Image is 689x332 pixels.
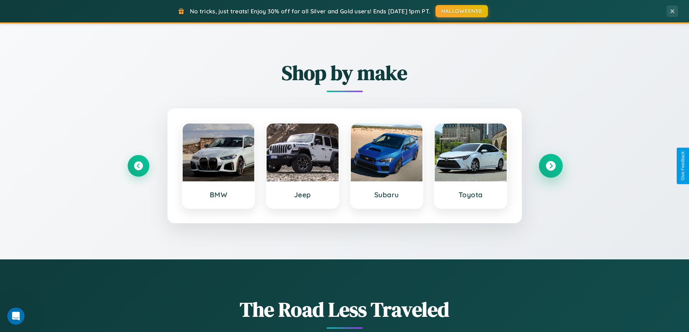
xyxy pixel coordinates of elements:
span: No tricks, just treats! Enjoy 30% off for all Silver and Gold users! Ends [DATE] 1pm PT. [190,8,430,15]
h1: The Road Less Traveled [128,296,562,323]
button: HALLOWEEN30 [435,5,488,17]
h3: Jeep [274,190,331,199]
h3: Toyota [442,190,499,199]
h3: Subaru [358,190,416,199]
h3: BMW [190,190,247,199]
h2: Shop by make [128,59,562,87]
iframe: Intercom live chat [7,307,25,325]
div: Give Feedback [680,151,685,181]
